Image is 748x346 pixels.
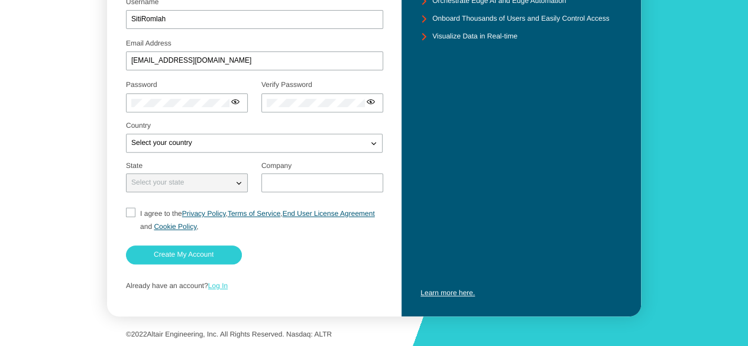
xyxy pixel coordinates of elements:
[283,209,375,218] a: End User License Agreement
[154,222,196,231] a: Cookie Policy
[126,282,383,290] p: Already have an account?
[126,80,157,89] label: Password
[182,209,226,218] a: Privacy Policy
[140,222,152,231] span: and
[432,15,609,23] unity-typography: Onboard Thousands of Users and Easily Control Access
[228,209,280,218] a: Terms of Service
[126,331,622,339] p: © Altair Engineering, Inc. All Rights Reserved. Nasdaq: ALTR
[420,289,475,297] a: Learn more here.
[131,330,147,338] span: 2022
[140,209,375,231] span: I agree to the , , ,
[420,172,622,285] iframe: YouTube video player
[208,282,228,290] a: Log In
[261,80,312,89] label: Verify Password
[126,39,171,47] label: Email Address
[432,33,517,41] unity-typography: Visualize Data in Real-time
